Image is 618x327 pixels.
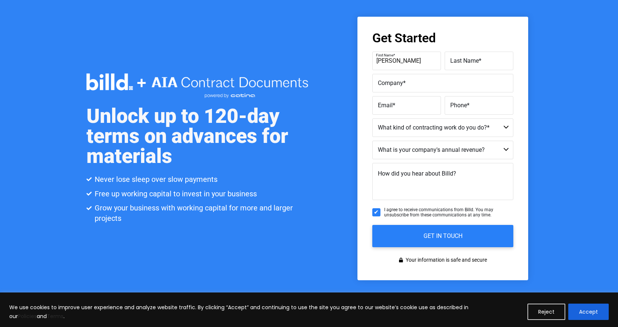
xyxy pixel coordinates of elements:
button: Reject [527,304,565,320]
span: Email [378,101,393,108]
span: Company [378,79,403,86]
h1: Unlock up to 120-day terms on advances for materials [86,106,309,166]
a: Terms [47,313,63,320]
span: First Name [376,53,393,57]
span: Phone [450,101,467,108]
input: I agree to receive communications from Billd. You may unsubscribe from these communications at an... [372,208,380,216]
h3: Get Started [372,32,513,44]
span: Last Name [450,57,479,64]
p: We use cookies to improve user experience and analyze website traffic. By clicking “Accept” and c... [9,303,522,321]
input: GET IN TOUCH [372,225,513,247]
span: Your information is safe and secure [404,255,487,265]
span: How did you hear about Billd? [378,170,456,177]
span: I agree to receive communications from Billd. You may unsubscribe from these communications at an... [384,207,513,218]
button: Accept [568,304,609,320]
span: Never lose sleep over slow payments [93,174,218,184]
span: Free up working capital to invest in your business [93,189,257,199]
span: Grow your business with working capital for more and larger projects [93,203,309,223]
a: Policies [18,313,37,320]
